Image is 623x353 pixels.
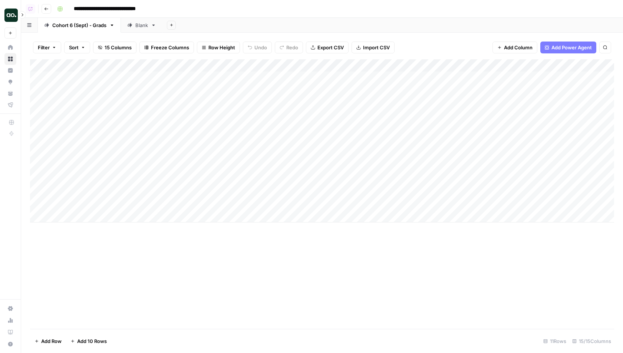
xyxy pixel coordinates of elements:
[41,337,62,345] span: Add Row
[33,42,61,53] button: Filter
[243,42,272,53] button: Undo
[254,44,267,51] span: Undo
[4,99,16,111] a: Flightpath
[105,44,132,51] span: 15 Columns
[4,326,16,338] a: Learning Hub
[121,18,162,33] a: Blank
[30,335,66,347] button: Add Row
[69,44,79,51] span: Sort
[135,22,148,29] div: Blank
[93,42,136,53] button: 15 Columns
[286,44,298,51] span: Redo
[317,44,344,51] span: Export CSV
[540,335,569,347] div: 11 Rows
[4,42,16,53] a: Home
[38,18,121,33] a: Cohort 6 (Sept) - Grads
[275,42,303,53] button: Redo
[4,6,16,24] button: Workspace: AirOps Builders
[4,76,16,88] a: Opportunities
[4,338,16,350] button: Help + Support
[197,42,240,53] button: Row Height
[492,42,537,53] button: Add Column
[504,44,533,51] span: Add Column
[4,303,16,314] a: Settings
[151,44,189,51] span: Freeze Columns
[4,9,18,22] img: AirOps Builders Logo
[4,65,16,76] a: Insights
[306,42,349,53] button: Export CSV
[4,88,16,99] a: Your Data
[4,53,16,65] a: Browse
[208,44,235,51] span: Row Height
[64,42,90,53] button: Sort
[352,42,395,53] button: Import CSV
[38,44,50,51] span: Filter
[52,22,106,29] div: Cohort 6 (Sept) - Grads
[363,44,390,51] span: Import CSV
[4,314,16,326] a: Usage
[66,335,111,347] button: Add 10 Rows
[551,44,592,51] span: Add Power Agent
[139,42,194,53] button: Freeze Columns
[540,42,596,53] button: Add Power Agent
[569,335,614,347] div: 15/15 Columns
[77,337,107,345] span: Add 10 Rows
